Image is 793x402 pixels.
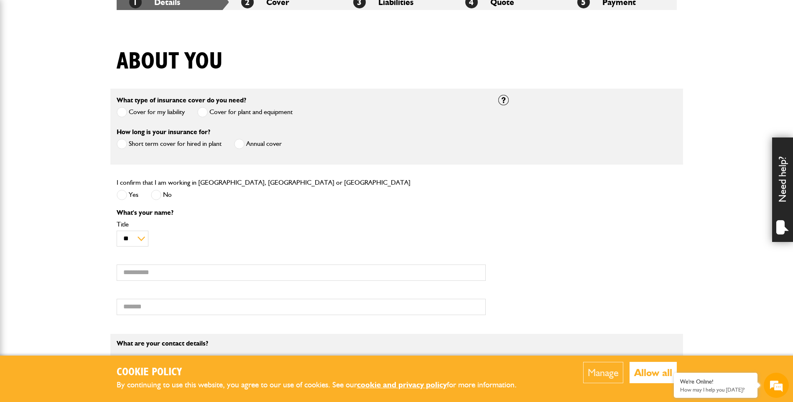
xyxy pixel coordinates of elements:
[43,47,140,58] div: Chat with us now
[11,77,153,96] input: Enter your last name
[357,380,447,389] a: cookie and privacy policy
[117,190,138,200] label: Yes
[197,107,293,117] label: Cover for plant and equipment
[117,107,185,117] label: Cover for my liability
[583,362,623,383] button: Manage
[117,221,486,228] label: Title
[117,48,223,76] h1: About you
[117,366,530,379] h2: Cookie Policy
[117,139,222,149] label: Short term cover for hired in plant
[117,209,486,216] p: What's your name?
[11,102,153,120] input: Enter your email address
[117,379,530,392] p: By continuing to use this website, you agree to our use of cookies. See our for more information.
[117,179,411,186] label: I confirm that I am working in [GEOGRAPHIC_DATA], [GEOGRAPHIC_DATA] or [GEOGRAPHIC_DATA]
[114,257,152,269] em: Start Chat
[11,151,153,250] textarea: Type your message and hit 'Enter'
[772,137,793,242] div: Need help?
[117,129,210,135] label: How long is your insurance for?
[14,46,35,58] img: d_20077148190_company_1631870298795_20077148190
[630,362,677,383] button: Allow all
[11,127,153,145] input: Enter your phone number
[680,387,751,393] p: How may I help you today?
[234,139,282,149] label: Annual cover
[137,4,157,24] div: Minimize live chat window
[151,190,172,200] label: No
[117,97,246,104] label: What type of insurance cover do you need?
[680,378,751,385] div: We're Online!
[117,340,486,347] p: What are your contact details?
